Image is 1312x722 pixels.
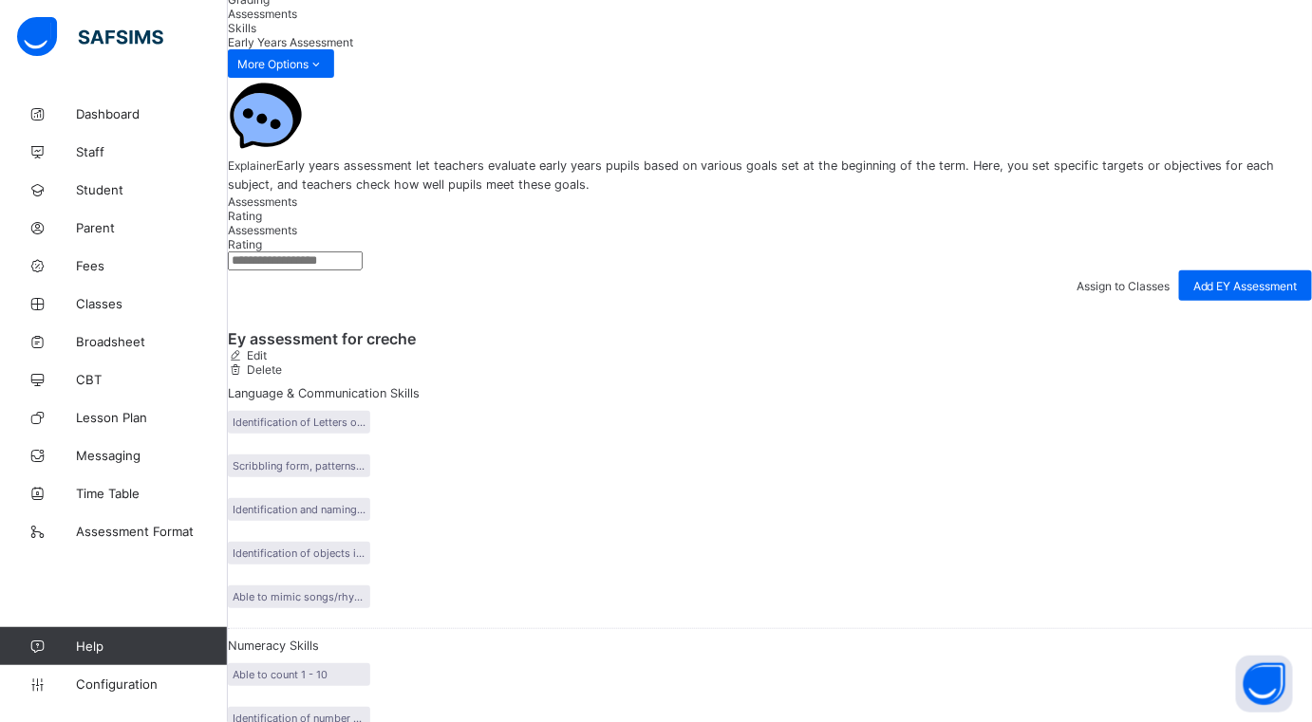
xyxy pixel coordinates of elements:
[76,676,227,692] span: Configuration
[1193,279,1298,293] span: Add EY Assessment
[76,486,228,501] span: Time Table
[76,220,228,235] span: Parent
[17,17,163,57] img: safsims
[244,362,282,377] span: Delete
[228,209,262,223] span: Rating
[76,296,228,311] span: Classes
[228,454,370,477] p: Scribbling form, patterns and tracing letters of the alphabet
[244,348,267,362] span: Edit
[228,639,1312,653] span: Numeracy Skills
[228,158,276,173] span: Explainer
[228,21,256,35] span: Skills
[228,498,370,521] p: Identification and naming of colours
[228,585,370,608] p: Able to mimic songs/rhymes
[76,372,228,387] span: CBT
[76,258,228,273] span: Fees
[76,524,228,539] span: Assessment Format
[228,7,297,21] span: Assessments
[228,542,370,565] p: Identification of objects in the home and at school
[228,158,1275,192] span: Early years assessment let teachers evaluate early years pupils based on various goals set at the...
[1236,656,1293,713] button: Open asap
[76,106,228,121] span: Dashboard
[76,334,228,349] span: Broadsheet
[76,639,227,654] span: Help
[228,35,353,49] span: Early Years Assessment
[228,237,262,251] span: Rating
[76,144,228,159] span: Staff
[228,411,370,434] p: Identification of Letters of Alphabets
[1077,279,1170,293] span: Assign to Classes
[228,78,304,154] img: Chat.054c5d80b312491b9f15f6fadeacdca6.svg
[228,194,297,209] span: Assessments
[228,329,416,348] span: Ey assessment for creche
[228,223,297,237] span: Assessments
[76,410,228,425] span: Lesson Plan
[237,57,325,71] span: More Options
[76,182,228,197] span: Student
[228,663,370,686] p: Able to count 1 - 10
[76,448,228,463] span: Messaging
[228,386,1312,400] span: Language & Communication Skills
